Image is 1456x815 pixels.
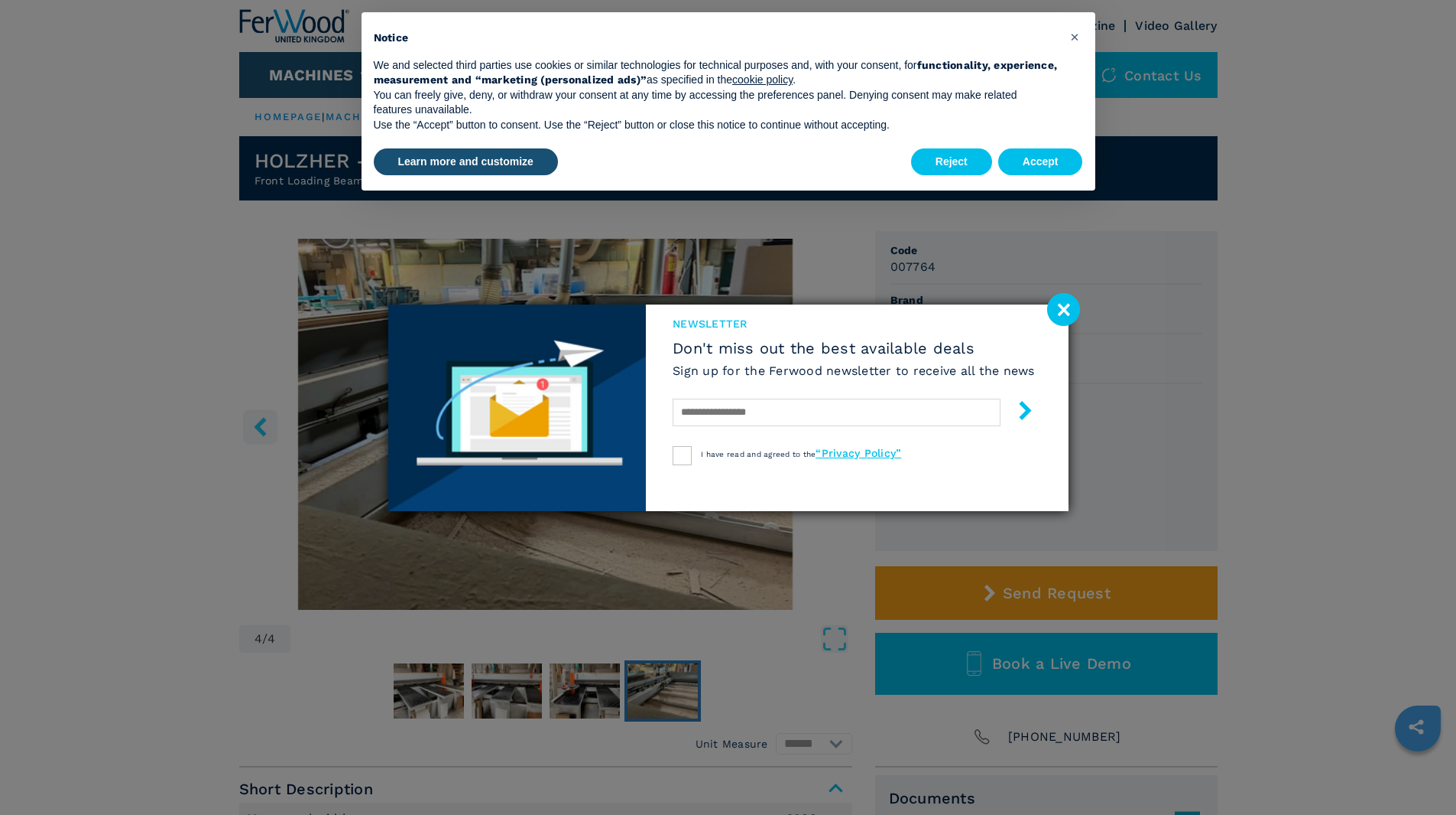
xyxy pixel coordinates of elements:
[374,58,1059,88] p: We and selected third parties use cookies or similar technologies for technical purposes and, wit...
[998,148,1083,176] button: Accept
[911,148,992,176] button: Reject
[1063,24,1088,49] button: Close this notice
[673,316,1035,331] span: newsletter
[701,450,901,458] span: I have read and agreed to the
[816,447,901,459] a: “Privacy Policy”
[732,73,793,86] a: cookie policy
[1000,395,1035,431] button: submit-button
[1070,28,1079,46] span: ×
[374,88,1059,118] p: You can freely give, deny, or withdraw your consent at any time by accessing the preferences pane...
[673,339,1035,357] span: Don't miss out the best available deals
[374,148,558,176] button: Learn more and customize
[388,305,647,511] img: Newsletter image
[374,31,1059,46] h2: Notice
[673,362,1035,380] h6: Sign up for the Ferwood newsletter to receive all the news
[374,118,1059,133] p: Use the “Accept” button to consent. Use the “Reject” button or close this notice to continue with...
[374,59,1058,86] strong: functionality, experience, measurement and “marketing (personalized ads)”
